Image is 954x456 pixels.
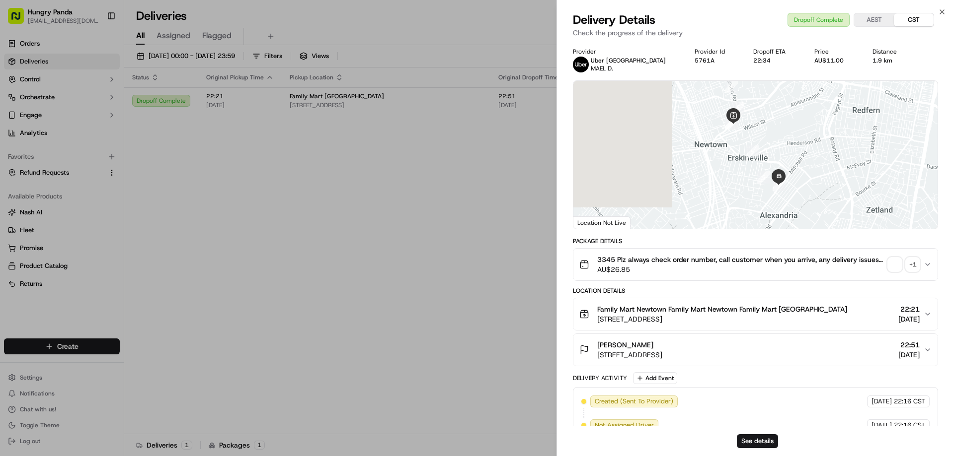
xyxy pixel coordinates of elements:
[898,340,920,350] span: 22:51
[80,218,163,236] a: 💻API Documentation
[45,95,163,105] div: Start new chat
[814,48,857,56] div: Price
[573,57,589,72] img: uber-new-logo.jpeg
[873,57,910,65] div: 1.9 km
[597,314,847,324] span: [STREET_ADDRESS]
[20,222,76,232] span: Knowledge Base
[21,95,39,113] img: 8016278978528_b943e370aa5ada12b00a_72.png
[597,340,653,350] span: [PERSON_NAME]
[725,117,738,130] div: 3
[595,397,673,406] span: Created (Sent To Provider)
[10,10,30,30] img: Nash
[573,249,938,280] button: 3345 Plz always check order number, call customer when you arrive, any delivery issues, Contact W...
[573,216,631,229] div: Location Not Live
[99,246,120,254] span: Pylon
[597,350,662,360] span: [STREET_ADDRESS]
[10,129,67,137] div: Past conversations
[894,421,925,430] span: 22:16 CST
[597,304,847,314] span: Family Mart Newtown Family Mart Newtown Family Mart [GEOGRAPHIC_DATA]
[894,13,934,26] button: CST
[898,350,920,360] span: [DATE]
[70,246,120,254] a: Powered byPylon
[725,80,738,93] div: 1
[888,258,920,271] button: +1
[94,222,159,232] span: API Documentation
[753,48,798,56] div: Dropoff ETA
[573,374,627,382] div: Delivery Activity
[894,397,925,406] span: 22:16 CST
[898,304,920,314] span: 22:21
[873,48,910,56] div: Distance
[10,223,18,231] div: 📗
[854,13,894,26] button: AEST
[10,171,26,187] img: Asif Zaman Khan
[573,334,938,366] button: [PERSON_NAME][STREET_ADDRESS]22:51[DATE]
[88,181,111,189] span: 8月27日
[597,264,884,274] span: AU$26.85
[595,421,654,430] span: Not Assigned Driver
[33,154,36,162] span: •
[82,181,86,189] span: •
[573,12,655,28] span: Delivery Details
[746,145,759,158] div: 5
[573,48,679,56] div: Provider
[872,421,892,430] span: [DATE]
[10,95,28,113] img: 1736555255976-a54dd68f-1ca7-489b-9aae-adbdc363a1c4
[10,40,181,56] p: Welcome 👋
[169,98,181,110] button: Start new chat
[45,105,137,113] div: We're available if you need us!
[20,181,28,189] img: 1736555255976-a54dd68f-1ca7-489b-9aae-adbdc363a1c4
[597,255,884,264] span: 3345 Plz always check order number, call customer when you arrive, any delivery issues, Contact W...
[591,57,666,65] p: Uber [GEOGRAPHIC_DATA]
[84,223,92,231] div: 💻
[26,64,179,74] input: Got a question? Start typing here...
[38,154,62,162] span: 9月17日
[906,258,920,271] div: + 1
[573,287,938,295] div: Location Details
[154,127,181,139] button: See all
[898,314,920,324] span: [DATE]
[814,57,857,65] div: AU$11.00
[753,57,798,65] div: 22:34
[757,171,770,184] div: 6
[6,218,80,236] a: 📗Knowledge Base
[573,28,938,38] p: Check the progress of the delivery
[573,298,938,330] button: Family Mart Newtown Family Mart Newtown Family Mart [GEOGRAPHIC_DATA][STREET_ADDRESS]22:21[DATE]
[695,57,715,65] button: 5761A
[731,102,744,115] div: 2
[31,181,80,189] span: [PERSON_NAME]
[872,397,892,406] span: [DATE]
[591,65,613,72] span: MAEL D.
[695,48,738,56] div: Provider Id
[573,237,938,245] div: Package Details
[633,372,677,384] button: Add Event
[737,434,778,448] button: See details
